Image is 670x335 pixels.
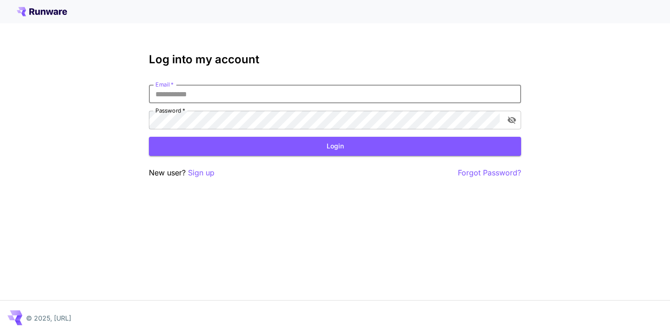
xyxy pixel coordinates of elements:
label: Email [155,80,174,88]
label: Password [155,107,185,114]
p: New user? [149,167,214,179]
button: Sign up [188,167,214,179]
button: Login [149,137,521,156]
p: © 2025, [URL] [26,313,71,323]
h3: Log into my account [149,53,521,66]
button: toggle password visibility [503,112,520,128]
button: Forgot Password? [458,167,521,179]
